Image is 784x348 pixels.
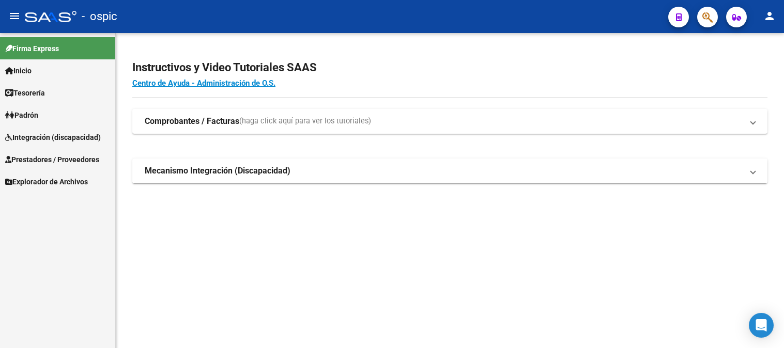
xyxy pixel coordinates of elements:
span: Padrón [5,109,38,121]
span: Integración (discapacidad) [5,132,101,143]
mat-icon: person [763,10,776,22]
mat-icon: menu [8,10,21,22]
strong: Mecanismo Integración (Discapacidad) [145,165,290,177]
span: Prestadores / Proveedores [5,154,99,165]
a: Centro de Ayuda - Administración de O.S. [132,78,275,88]
span: Tesorería [5,87,45,99]
span: (haga click aquí para ver los tutoriales) [239,116,371,127]
div: Open Intercom Messenger [749,313,774,338]
mat-expansion-panel-header: Mecanismo Integración (Discapacidad) [132,159,767,183]
strong: Comprobantes / Facturas [145,116,239,127]
span: - ospic [82,5,117,28]
h2: Instructivos y Video Tutoriales SAAS [132,58,767,77]
span: Inicio [5,65,32,76]
span: Explorador de Archivos [5,176,88,187]
mat-expansion-panel-header: Comprobantes / Facturas(haga click aquí para ver los tutoriales) [132,109,767,134]
span: Firma Express [5,43,59,54]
